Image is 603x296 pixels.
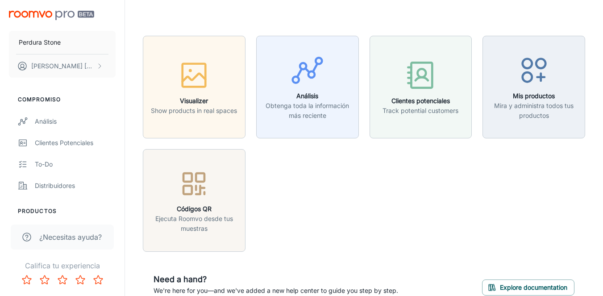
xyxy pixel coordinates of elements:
a: Explore documentation [482,282,574,291]
button: Mis productosMira y administra todos tus productos [482,36,585,138]
button: Clientes potencialesTrack potential customers [370,36,472,138]
button: Explore documentation [482,279,574,296]
button: Perdura Stone [9,31,116,54]
h6: Mis productos [488,91,579,101]
p: [PERSON_NAME] [PERSON_NAME] [31,61,94,71]
p: We're here for you—and we've added a new help center to guide you step by step. [154,286,398,296]
button: Rate 1 star [18,271,36,289]
h6: Análisis [262,91,353,101]
div: Distribuidores [35,181,116,191]
p: Ejecuta Roomvo desde tus muestras [149,214,240,233]
a: Clientes potencialesTrack potential customers [370,82,472,91]
p: Mira y administra todos tus productos [488,101,579,121]
button: Rate 3 star [54,271,71,289]
button: Rate 2 star [36,271,54,289]
p: Califica tu experiencia [7,260,117,271]
a: Mis productosMira y administra todos tus productos [482,82,585,91]
h6: Clientes potenciales [383,96,458,106]
span: ¿Necesitas ayuda? [39,232,102,242]
h6: Need a hand? [154,273,398,286]
button: AnálisisObtenga toda la información más reciente [256,36,359,138]
a: Códigos QREjecuta Roomvo desde tus muestras [143,195,245,204]
div: Análisis [35,117,116,126]
button: VisualizerShow products in real spaces [143,36,245,138]
p: Track potential customers [383,106,458,116]
button: Rate 4 star [71,271,89,289]
h6: Visualizer [151,96,237,106]
p: Show products in real spaces [151,106,237,116]
p: Obtenga toda la información más reciente [262,101,353,121]
img: Roomvo PRO Beta [9,11,94,20]
a: AnálisisObtenga toda la información más reciente [256,82,359,91]
button: Rate 5 star [89,271,107,289]
button: Códigos QREjecuta Roomvo desde tus muestras [143,149,245,252]
button: [PERSON_NAME] [PERSON_NAME] [9,54,116,78]
h6: Códigos QR [149,204,240,214]
div: To-do [35,159,116,169]
div: Clientes potenciales [35,138,116,148]
p: Perdura Stone [19,38,61,47]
